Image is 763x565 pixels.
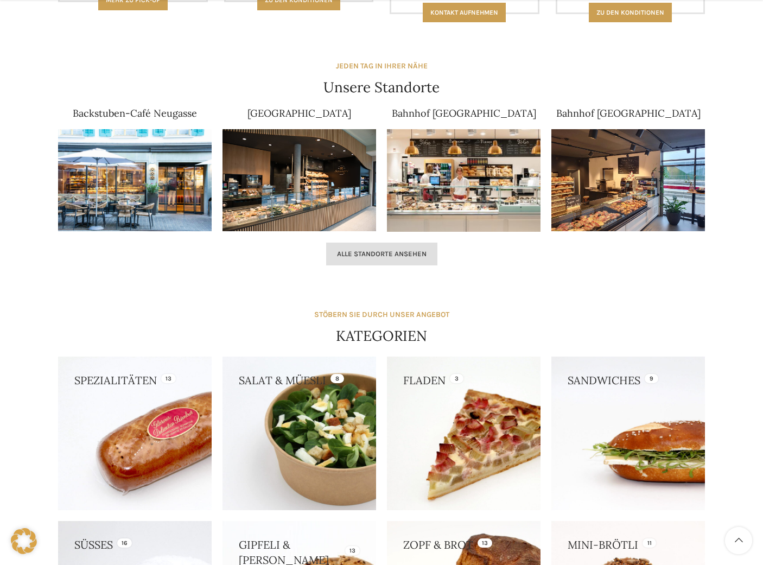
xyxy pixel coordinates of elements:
a: Scroll to top button [725,527,752,554]
a: Backstuben-Café Neugasse [73,107,197,119]
a: [GEOGRAPHIC_DATA] [247,107,351,119]
a: Bahnhof [GEOGRAPHIC_DATA] [556,107,701,119]
div: JEDEN TAG IN IHRER NÄHE [336,60,428,72]
a: Bahnhof [GEOGRAPHIC_DATA] [392,107,536,119]
h4: Unsere Standorte [323,78,440,97]
span: Zu den konditionen [596,9,664,16]
span: Kontakt aufnehmen [430,9,498,16]
h4: KATEGORIEN [336,326,427,346]
div: STÖBERN SIE DURCH UNSER ANGEBOT [314,309,449,321]
a: Kontakt aufnehmen [423,3,506,22]
a: Zu den konditionen [589,3,672,22]
a: Alle Standorte ansehen [326,243,437,265]
span: Alle Standorte ansehen [337,250,427,258]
